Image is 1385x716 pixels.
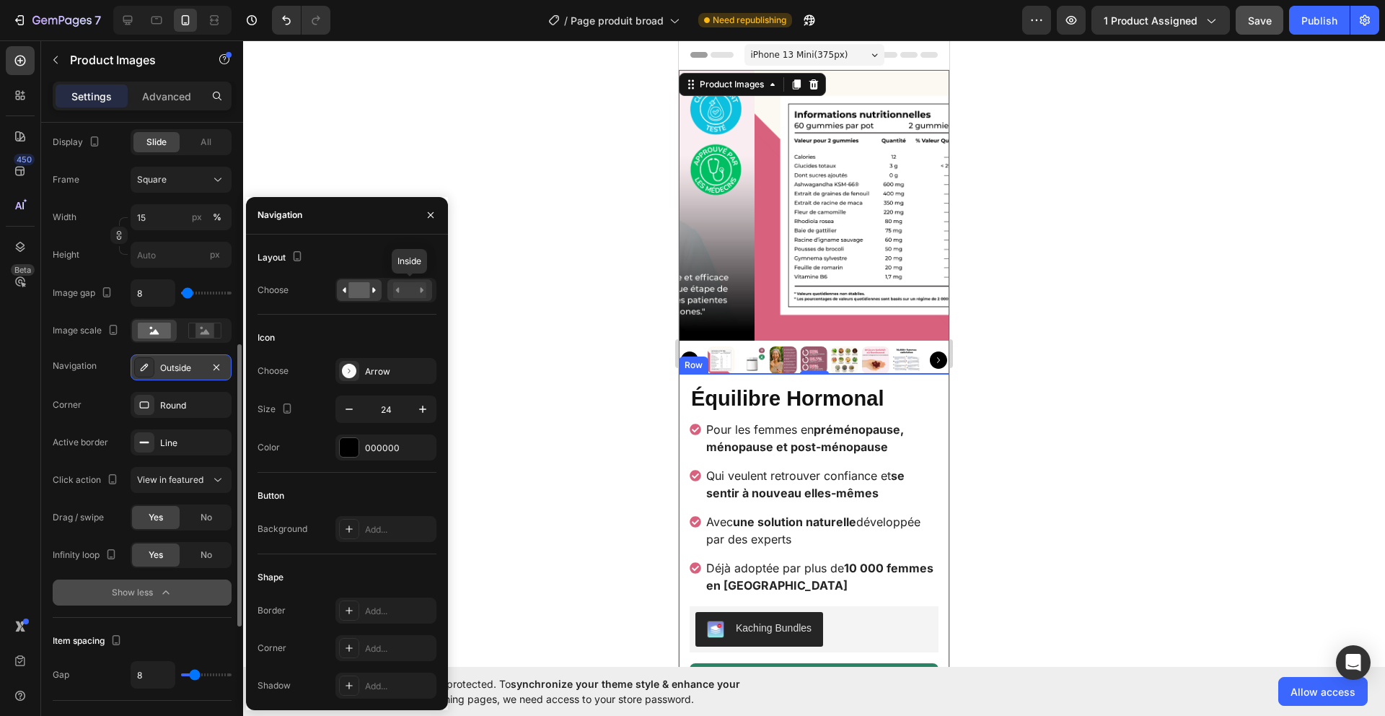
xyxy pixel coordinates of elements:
[53,668,69,681] div: Gap
[149,511,163,524] span: Yes
[213,211,221,224] div: %
[258,523,307,536] div: Background
[70,51,193,69] p: Product Images
[258,441,280,454] div: Color
[258,284,289,297] div: Choose
[131,662,175,688] input: Auto
[258,489,284,502] div: Button
[160,362,202,375] div: Outside
[131,467,232,493] button: View in featured
[53,133,103,152] div: Display
[53,580,232,606] button: Show less
[112,585,173,600] div: Show less
[149,549,163,562] span: Yes
[137,173,167,186] span: Square
[272,6,330,35] div: Undo/Redo
[131,167,232,193] button: Square
[571,13,664,28] span: Page produit broad
[201,511,212,524] span: No
[1289,6,1350,35] button: Publish
[258,571,283,584] div: Shape
[1336,645,1371,680] div: Open Intercom Messenger
[142,89,191,104] p: Advanced
[53,173,79,186] label: Frame
[258,248,306,267] div: Layout
[11,623,260,666] button: AJOUTER AU PANIER
[53,436,108,449] div: Active border
[1248,14,1272,27] span: Save
[201,549,212,562] span: No
[192,211,202,224] div: px
[53,211,76,224] label: Width
[53,248,79,261] label: Height
[564,13,568,28] span: /
[14,154,35,165] div: 450
[365,680,433,693] div: Add...
[53,398,82,411] div: Corner
[258,209,302,222] div: Navigation
[365,642,433,655] div: Add...
[53,359,97,372] div: Navigation
[53,546,120,565] div: Infinity loop
[53,632,125,651] div: Item spacing
[365,605,433,618] div: Add...
[131,280,175,306] input: Auto
[258,604,286,617] div: Border
[53,321,122,341] div: Image scale
[679,40,949,667] iframe: Design area
[365,523,433,536] div: Add...
[1291,684,1355,699] span: Allow access
[258,364,289,377] div: Choose
[53,511,104,524] div: Drag / swipe
[94,12,101,29] p: 7
[11,264,35,276] div: Beta
[1236,6,1283,35] button: Save
[1091,6,1230,35] button: 1 product assigned
[160,437,228,450] div: Line
[6,6,107,35] button: 7
[131,204,232,230] input: px%
[201,136,211,149] span: All
[137,474,203,485] span: View in featured
[335,678,740,705] span: synchronize your theme style & enhance your experience
[1104,13,1197,28] span: 1 product assigned
[365,365,433,378] div: Arrow
[258,642,286,655] div: Corner
[188,209,206,226] button: %
[3,318,27,331] div: Row
[131,242,232,268] input: px
[1301,13,1337,28] div: Publish
[713,14,786,27] span: Need republishing
[210,249,220,260] span: px
[258,331,275,344] div: Icon
[71,89,112,104] p: Settings
[53,284,115,303] div: Image gap
[258,400,296,419] div: Size
[1278,677,1368,706] button: Allow access
[208,209,226,226] button: px
[160,399,228,412] div: Round
[258,679,291,692] div: Shadow
[146,136,167,149] span: Slide
[335,676,796,707] span: Your page is password protected. To when designing pages, we need access to your store password.
[53,471,121,490] div: Click action
[365,442,433,455] div: 000000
